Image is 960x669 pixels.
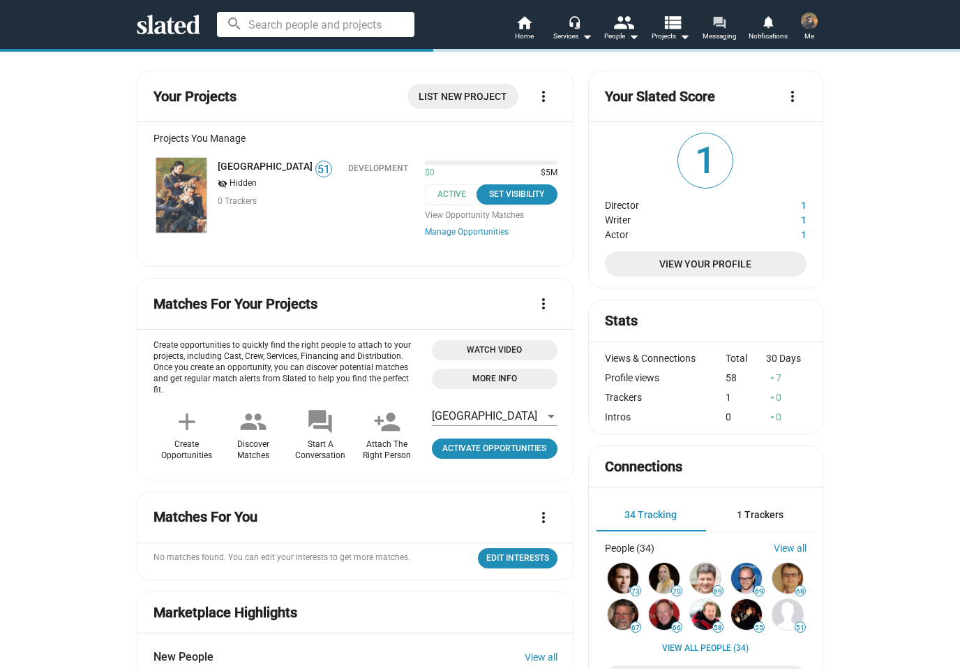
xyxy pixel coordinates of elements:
[631,624,640,632] span: 67
[784,88,801,105] mat-icon: more_vert
[676,28,693,45] mat-icon: arrow_drop_down
[432,409,537,422] span: [GEOGRAPHIC_DATA]
[363,439,411,462] div: Attach The Right Person
[432,439,557,459] a: Click to open project profile page opportunities tab
[749,28,788,45] span: Notifications
[605,251,807,277] a: View Your Profile
[432,369,557,389] a: Open 'More info' dialog with information about Opportunities
[616,251,795,277] span: View Your Profile
[801,13,818,29] img: michael diantonio
[605,87,715,106] mat-card-title: Your Slated Score
[568,15,580,28] mat-icon: headset_mic
[153,603,297,622] mat-card-title: Marketplace Highlights
[553,28,592,45] div: Services
[726,392,766,403] div: 1
[432,340,557,360] button: Open 'Opportunities Intro Video' dialog
[218,161,313,172] a: [GEOGRAPHIC_DATA]
[608,599,638,630] img: Barrie Osborne
[153,649,213,664] span: New People
[218,196,257,206] span: 0 Trackers
[605,211,754,226] dt: Writer
[605,353,726,364] div: Views & Connections
[605,226,754,240] dt: Actor
[153,340,421,396] p: Create opportunities to quickly find the right people to attach to your projects, including Cast,...
[652,28,690,45] span: Projects
[649,563,680,594] img: Kim Winther
[767,412,777,422] mat-icon: arrow_drop_up
[726,411,766,422] div: 0
[767,373,777,383] mat-icon: arrow_drop_up
[419,84,507,109] span: List New Project
[153,87,237,106] mat-card-title: Your Projects
[440,343,549,358] span: Watch Video
[156,158,207,233] img: Hotel Dieu
[516,14,532,31] mat-icon: home
[766,372,807,383] div: 7
[772,599,803,630] img: Mynette Louie
[804,28,814,45] span: Me
[662,643,749,654] a: View all People (34)
[605,543,654,554] div: People (34)
[440,372,549,386] span: More Info
[754,211,807,226] dd: 1
[477,184,557,205] button: Set Visibility
[239,408,267,436] mat-icon: people
[672,624,682,632] span: 66
[373,408,401,436] mat-icon: person_add
[754,624,764,632] span: 55
[535,88,552,105] mat-icon: more_vert
[731,563,762,594] img: Damon Lindelof
[767,392,777,402] mat-icon: arrow_drop_up
[425,184,487,205] span: Active
[672,587,682,596] span: 70
[535,168,557,179] span: $5M
[525,652,557,663] a: View all
[695,14,744,45] a: Messaging
[425,168,435,179] span: $0
[624,509,677,520] span: 34 Tracking
[744,14,793,45] a: Notifications
[218,177,227,191] mat-icon: visibility_off
[713,587,723,596] span: 69
[726,353,766,364] div: Total
[774,543,807,554] a: View all
[613,12,633,32] mat-icon: people
[754,587,764,596] span: 69
[662,12,682,32] mat-icon: view_list
[535,509,552,526] mat-icon: more_vert
[754,226,807,240] dd: 1
[153,552,478,564] p: No matches found. You can edit your interests to get more matches.
[649,599,680,630] img: David Lancaster
[173,408,201,436] mat-icon: add
[605,457,682,476] mat-card-title: Connections
[678,133,733,188] span: 1
[605,311,638,330] mat-card-title: Stats
[608,563,638,594] img: Kevin Frakes
[153,133,557,144] div: Projects You Manage
[161,439,212,462] div: Create Opportunities
[548,14,597,45] button: Services
[478,548,557,568] a: Click to open project profile page opportunities tab
[437,441,552,456] span: Activate Opportunities
[795,624,805,632] span: 51
[605,372,726,383] div: Profile views
[604,28,639,45] div: People
[515,28,534,45] span: Home
[766,392,807,403] div: 0
[712,15,726,29] mat-icon: forum
[500,14,548,45] a: Home
[153,295,317,314] mat-card-title: Matches For Your Projects
[486,551,549,566] span: Edit Interests
[795,587,805,596] span: 68
[425,210,557,221] span: View Opportunity Matches
[153,155,209,235] a: Hotel Dieu
[605,392,726,403] div: Trackers
[766,353,807,364] div: 30 Days
[772,563,803,594] img: Phil Hunt
[535,295,552,312] mat-icon: more_vert
[646,14,695,45] button: Projects
[217,12,414,37] input: Search people and projects
[690,563,721,594] img: Anthony Bregman
[631,587,640,596] span: 73
[605,411,726,422] div: Intros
